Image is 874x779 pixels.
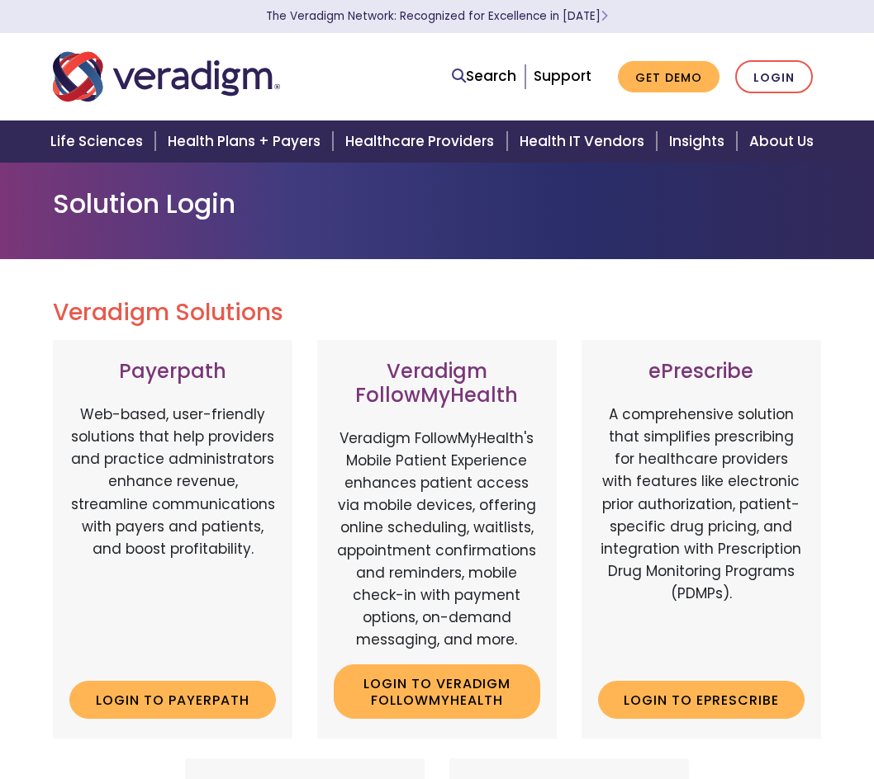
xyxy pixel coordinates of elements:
h1: Solution Login [53,188,821,220]
a: Health Plans + Payers [158,120,335,163]
a: The Veradigm Network: Recognized for Excellence in [DATE]Learn More [266,8,608,24]
a: Health IT Vendors [510,120,659,163]
p: A comprehensive solution that simplifies prescribing for healthcare providers with features like ... [598,404,805,668]
a: Support [534,66,591,86]
a: Search [452,65,516,87]
p: Web-based, user-friendly solutions that help providers and practice administrators enhance revenu... [69,404,276,668]
img: Veradigm logo [53,50,280,104]
h3: Veradigm FollowMyHealth [334,360,540,408]
h2: Veradigm Solutions [53,299,821,327]
a: Insights [659,120,739,163]
a: Login to ePrescribe [598,681,805,719]
p: Veradigm FollowMyHealth's Mobile Patient Experience enhances patient access via mobile devices, o... [334,427,540,652]
a: Login to Veradigm FollowMyHealth [334,664,540,718]
h3: ePrescribe [598,360,805,384]
span: Learn More [601,8,608,24]
h3: Payerpath [69,360,276,384]
a: Login [735,60,813,94]
a: Healthcare Providers [335,120,509,163]
a: About Us [739,120,834,163]
a: Login to Payerpath [69,681,276,719]
a: Get Demo [618,61,720,93]
a: Life Sciences [40,120,158,163]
